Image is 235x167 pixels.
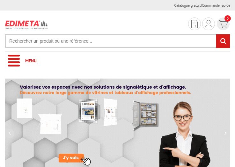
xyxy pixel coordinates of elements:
[224,15,231,22] span: 0
[174,3,230,8] div: |
[219,20,228,28] img: devis rapide
[205,20,212,28] img: devis rapide
[5,34,230,48] input: Rechercher un produit ou une référence...
[202,3,230,8] a: Commande rapide
[25,58,37,64] span: Menu
[216,17,230,30] a: devis rapide 0
[191,20,198,28] img: devis rapide
[216,34,230,48] input: rechercher
[5,52,230,70] a: Menu
[174,3,201,8] a: Catalogue gratuit
[5,18,48,31] img: Présentoir, panneau, stand - Edimeta - PLV, affichage, mobilier bureau, entreprise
